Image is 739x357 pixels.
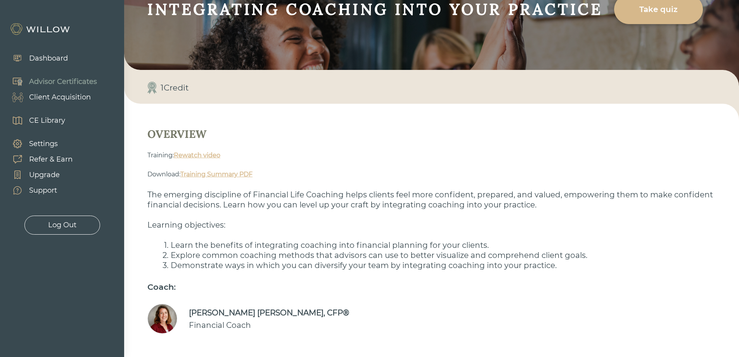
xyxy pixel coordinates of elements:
[189,319,349,331] div: Financial Coach
[4,152,73,167] a: Refer & Earn
[29,77,97,87] div: Advisor Certificates
[4,136,73,152] a: Settings
[159,250,716,260] li: Explore common coaching methods that advisors can use to better visualize and comprehend client g...
[48,220,76,230] div: Log Out
[147,127,716,141] div: OVERVIEW
[147,220,716,230] p: Learning objectives:
[159,240,716,250] li: Learn the benefits of integrating coaching into financial planning for your clients.
[147,170,727,179] div: Download:
[4,89,97,105] a: Client Acquisition
[147,281,716,293] div: Coach:
[29,154,73,165] div: Refer & Earn
[29,115,65,126] div: CE Library
[29,185,57,196] div: Support
[147,151,727,160] div: Training:
[159,260,716,270] li: Demonstrate ways in which you can diversify your team by integrating coaching into your practice.
[4,74,97,89] a: Advisor Certificates
[161,82,189,94] div: 1 Credit
[29,92,91,103] div: Client Acquisition
[29,170,60,180] div: Upgrade
[29,139,58,149] div: Settings
[4,167,73,183] a: Upgrade
[10,23,72,35] img: Willow
[180,171,253,178] a: Training Summary PDF
[4,113,65,128] a: CE Library
[147,190,716,210] p: The emerging discipline of Financial Life Coaching helps clients feel more confident, prepared, a...
[189,308,349,317] b: [PERSON_NAME] [PERSON_NAME], CFP®
[174,152,220,159] a: Rewatch video
[4,51,68,66] a: Dashboard
[29,53,68,64] div: Dashboard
